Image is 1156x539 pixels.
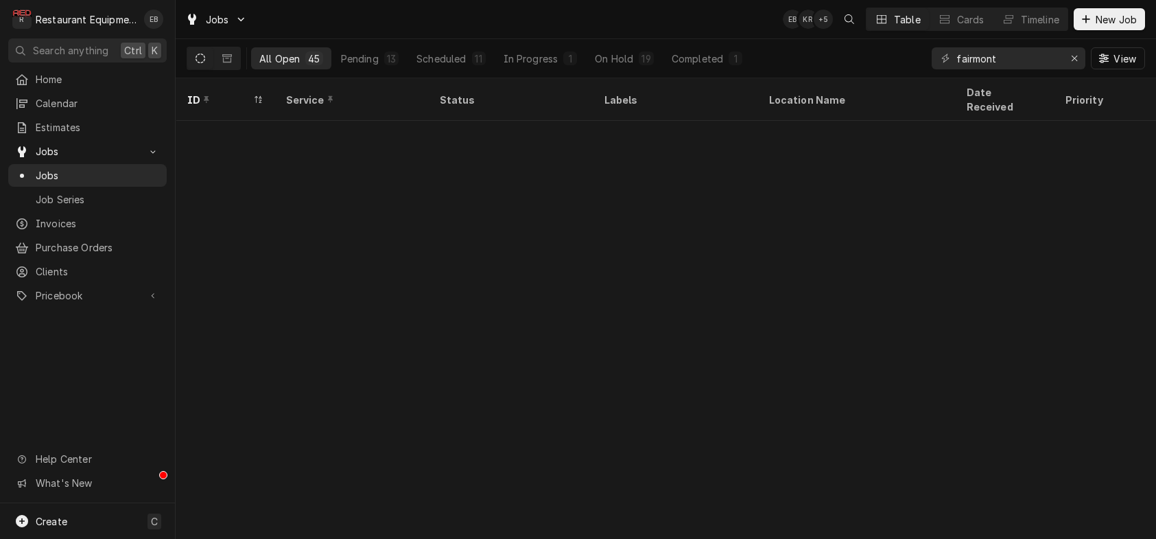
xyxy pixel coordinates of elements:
button: Search anythingCtrlK [8,38,167,62]
span: Clients [36,264,160,279]
div: + 5 [814,10,833,29]
a: Purchase Orders [8,236,167,259]
div: Scheduled [416,51,466,66]
span: New Job [1093,12,1140,27]
span: Pricebook [36,288,139,303]
div: Emily Bird's Avatar [783,10,802,29]
div: Restaurant Equipment Diagnostics [36,12,137,27]
div: EB [783,10,802,29]
span: Help Center [36,452,158,466]
span: K [152,43,158,58]
a: Go to Jobs [8,140,167,163]
div: Emily Bird's Avatar [144,10,163,29]
span: Purchase Orders [36,240,160,255]
div: KR [799,10,818,29]
div: Cards [957,12,984,27]
a: Home [8,68,167,91]
span: What's New [36,476,158,490]
div: In Progress [504,51,558,66]
div: 11 [475,51,483,66]
div: 1 [566,51,574,66]
button: New Job [1074,8,1145,30]
div: EB [144,10,163,29]
span: Invoices [36,216,160,231]
a: Go to Help Center [8,448,167,470]
a: Estimates [8,116,167,139]
button: Open search [838,8,860,30]
div: 45 [308,51,320,66]
div: 's Avatar [814,10,833,29]
span: Home [36,72,160,87]
div: Restaurant Equipment Diagnostics's Avatar [12,10,32,29]
div: 19 [641,51,650,66]
div: Status [439,93,579,107]
div: All Open [259,51,300,66]
div: On Hold [595,51,633,66]
div: Completed [672,51,723,66]
a: Job Series [8,188,167,211]
span: Jobs [206,12,229,27]
span: Estimates [36,120,160,135]
div: Pending [341,51,379,66]
a: Calendar [8,92,167,115]
a: Invoices [8,212,167,235]
a: Jobs [8,164,167,187]
span: C [151,514,158,529]
div: R [12,10,32,29]
span: Calendar [36,96,160,111]
a: Go to Pricebook [8,284,167,307]
span: Jobs [36,168,160,183]
a: Clients [8,260,167,283]
div: 13 [387,51,396,66]
div: Date Received [966,85,1040,114]
div: Service [285,93,414,107]
a: Go to Jobs [180,8,252,31]
button: Erase input [1063,47,1085,69]
span: Jobs [36,144,139,159]
div: Kelli Robinette's Avatar [799,10,818,29]
input: Keyword search [956,47,1059,69]
span: Job Series [36,192,160,207]
div: ID [187,93,250,107]
div: Table [894,12,921,27]
div: Location Name [768,93,941,107]
div: 1 [731,51,740,66]
span: View [1111,51,1139,66]
span: Create [36,516,67,527]
button: View [1091,47,1145,69]
div: Timeline [1021,12,1059,27]
span: Search anything [33,43,108,58]
div: Priority [1065,93,1139,107]
div: Labels [604,93,746,107]
a: Go to What's New [8,472,167,494]
span: Ctrl [124,43,142,58]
